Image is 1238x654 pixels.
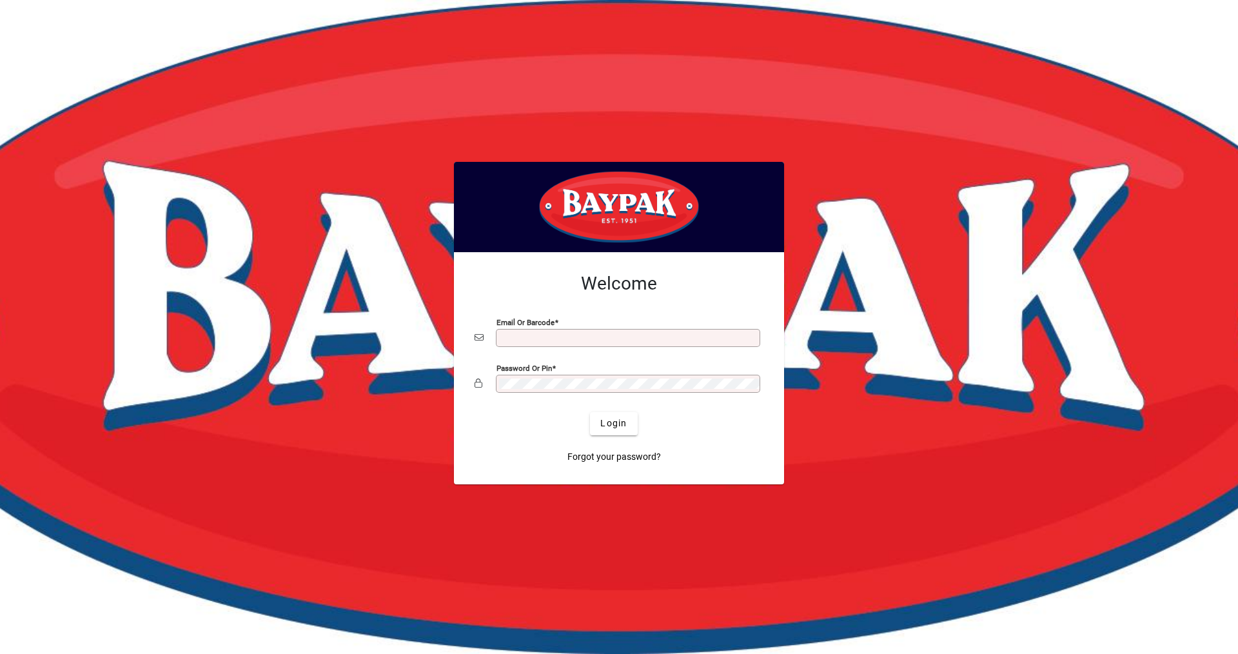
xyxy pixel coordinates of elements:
[600,417,627,430] span: Login
[475,273,763,295] h2: Welcome
[496,317,555,326] mat-label: Email or Barcode
[562,446,666,469] a: Forgot your password?
[567,450,661,464] span: Forgot your password?
[496,363,552,372] mat-label: Password or Pin
[590,412,637,435] button: Login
